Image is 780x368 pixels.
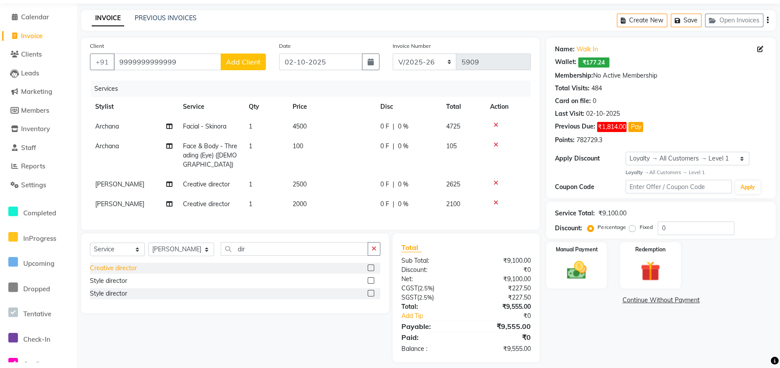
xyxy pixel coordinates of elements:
span: 4725 [446,122,460,130]
a: Staff [2,143,75,153]
label: Fixed [639,223,652,231]
div: Service Total: [555,209,595,218]
div: Net: [395,275,466,284]
span: Staff [21,143,36,152]
div: Apply Discount [555,154,626,163]
th: Total [441,97,485,117]
div: Total Visits: [555,84,590,93]
a: Walk In [576,45,598,54]
div: 484 [591,84,602,93]
span: 0 % [398,180,408,189]
th: Price [287,97,375,117]
div: Previous Due: [555,122,595,132]
span: | [393,200,394,209]
span: Members [21,106,49,114]
div: Wallet: [555,57,576,68]
span: Marketing [21,87,52,96]
a: Continue Without Payment [548,296,774,305]
label: Percentage [598,223,626,231]
div: ₹9,555.00 [466,302,538,311]
label: Manual Payment [555,246,598,254]
span: Facial - Skinora [183,122,226,130]
div: Total: [395,302,466,311]
a: Calendar [2,12,75,22]
span: 1 [249,122,252,130]
a: Leads [2,68,75,79]
div: ₹9,100.00 [466,256,538,265]
span: 1 [249,180,252,188]
div: Balance : [395,344,466,354]
span: | [393,180,394,189]
input: Search or Scan [221,242,368,256]
span: Total [401,243,422,252]
a: Clients [2,50,75,60]
div: ₹9,555.00 [466,321,538,332]
div: Last Visit: [555,109,584,118]
div: Coupon Code [555,182,626,192]
span: Archana [95,122,119,130]
a: Reports [2,161,75,171]
span: InProgress [23,234,56,243]
div: ₹9,555.00 [466,344,538,354]
label: Invoice Number [393,42,431,50]
div: Creative director [90,264,137,273]
div: Name: [555,45,575,54]
div: ₹9,100.00 [598,209,626,218]
button: Save [671,14,701,27]
span: Face & Body - Threading (Eye) ([DEMOGRAPHIC_DATA]) [183,142,237,168]
span: 1 [249,200,252,208]
strong: Loyalty → [626,169,649,175]
span: 0 % [398,142,408,151]
div: Discount: [555,224,582,233]
span: 2500 [293,180,307,188]
button: Open Invoices [705,14,763,27]
span: 4500 [293,122,307,130]
button: Create New [617,14,667,27]
div: 782729.3 [576,136,602,145]
a: PREVIOUS INVOICES [135,14,197,22]
div: ₹0 [466,265,538,275]
div: Style director [90,289,127,298]
th: Service [178,97,243,117]
th: Qty [243,97,287,117]
label: Date [279,42,291,50]
a: INVOICE [92,11,124,26]
span: 2000 [293,200,307,208]
span: | [393,142,394,151]
div: ₹0 [466,332,538,343]
input: Search by Name/Mobile/Email/Code [114,54,221,70]
div: ₹9,100.00 [466,275,538,284]
span: 0 F [380,142,389,151]
span: Check-In [23,335,50,343]
span: 100 [293,142,303,150]
button: Add Client [221,54,266,70]
div: Payable: [395,321,466,332]
span: ₹177.24 [578,57,609,68]
span: Calendar [21,13,49,21]
a: Inventory [2,124,75,134]
div: Paid: [395,332,466,343]
span: Creative director [183,180,230,188]
span: Reports [21,162,45,170]
span: Dropped [23,285,50,293]
span: Completed [23,209,56,217]
label: Redemption [635,246,666,254]
span: Clients [21,50,42,58]
span: Inventory [21,125,50,133]
span: 2100 [446,200,460,208]
span: [PERSON_NAME] [95,200,144,208]
span: 0 F [380,122,389,131]
button: +91 [90,54,114,70]
input: Enter Offer / Coupon Code [626,180,731,193]
span: 0 F [380,200,389,209]
span: Upcoming [23,259,54,268]
div: ₹227.50 [466,293,538,302]
a: Marketing [2,87,75,97]
span: | [393,122,394,131]
span: ₹1,814.00 [597,122,626,132]
span: 2625 [446,180,460,188]
button: Pay [628,122,643,132]
img: _cash.svg [561,259,593,282]
label: Client [90,42,104,50]
div: ₹227.50 [466,284,538,293]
